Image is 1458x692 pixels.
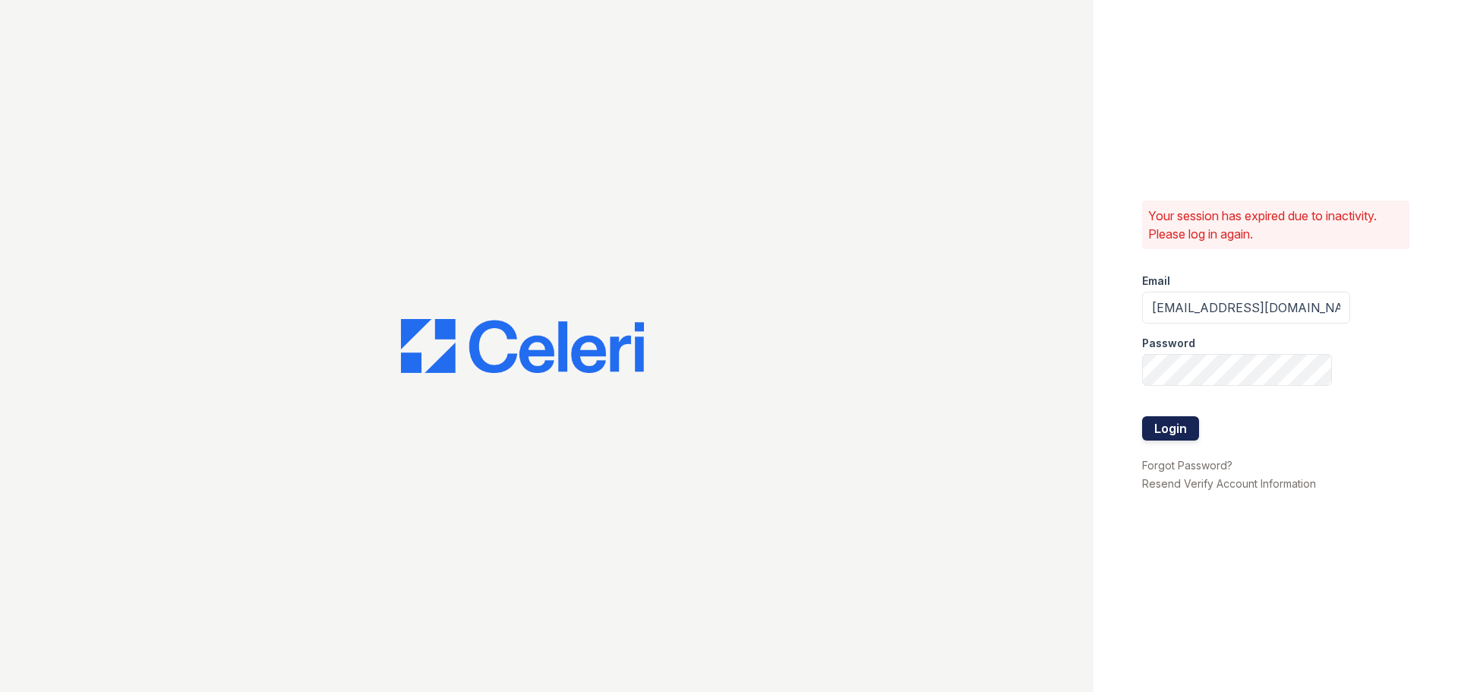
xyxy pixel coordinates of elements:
[1148,207,1403,243] p: Your session has expired due to inactivity. Please log in again.
[1142,459,1232,472] a: Forgot Password?
[401,319,644,374] img: CE_Logo_Blue-a8612792a0a2168367f1c8372b55b34899dd931a85d93a1a3d3e32e68fde9ad4.png
[1142,336,1195,351] label: Password
[1142,416,1199,441] button: Login
[1142,477,1316,490] a: Resend Verify Account Information
[1142,273,1170,289] label: Email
